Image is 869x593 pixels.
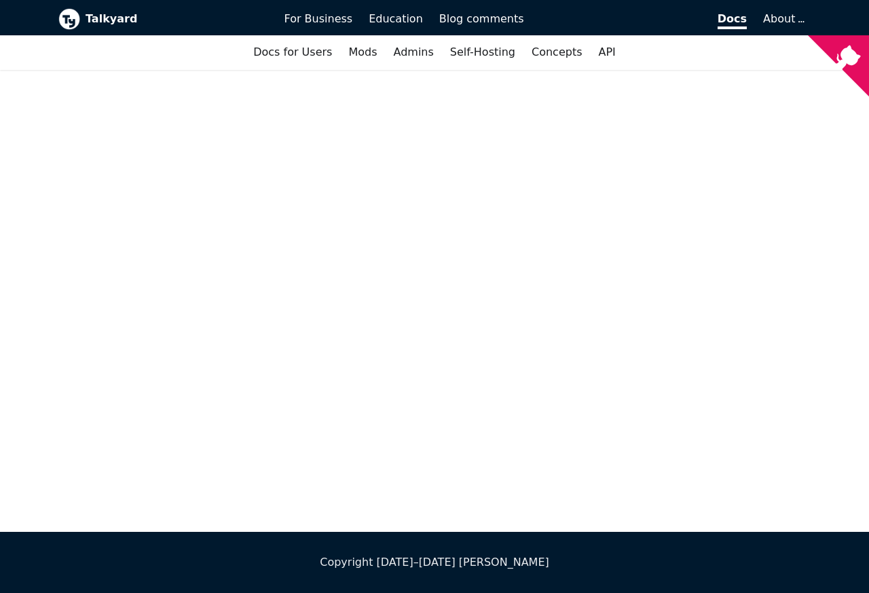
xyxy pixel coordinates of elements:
[276,7,361,31] a: For Business
[58,554,811,571] div: Copyright [DATE]–[DATE] [PERSON_NAME]
[86,10,265,28] b: Talkyard
[763,12,802,25] a: About
[532,7,756,31] a: Docs
[591,41,624,64] a: API
[369,12,423,25] span: Education
[58,8,265,30] a: Talkyard logoTalkyard
[340,41,385,64] a: Mods
[718,12,747,29] span: Docs
[523,41,591,64] a: Concepts
[245,41,340,64] a: Docs for Users
[284,12,353,25] span: For Business
[439,12,524,25] span: Blog comments
[58,8,80,30] img: Talkyard logo
[442,41,523,64] a: Self-Hosting
[386,41,442,64] a: Admins
[431,7,532,31] a: Blog comments
[360,7,431,31] a: Education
